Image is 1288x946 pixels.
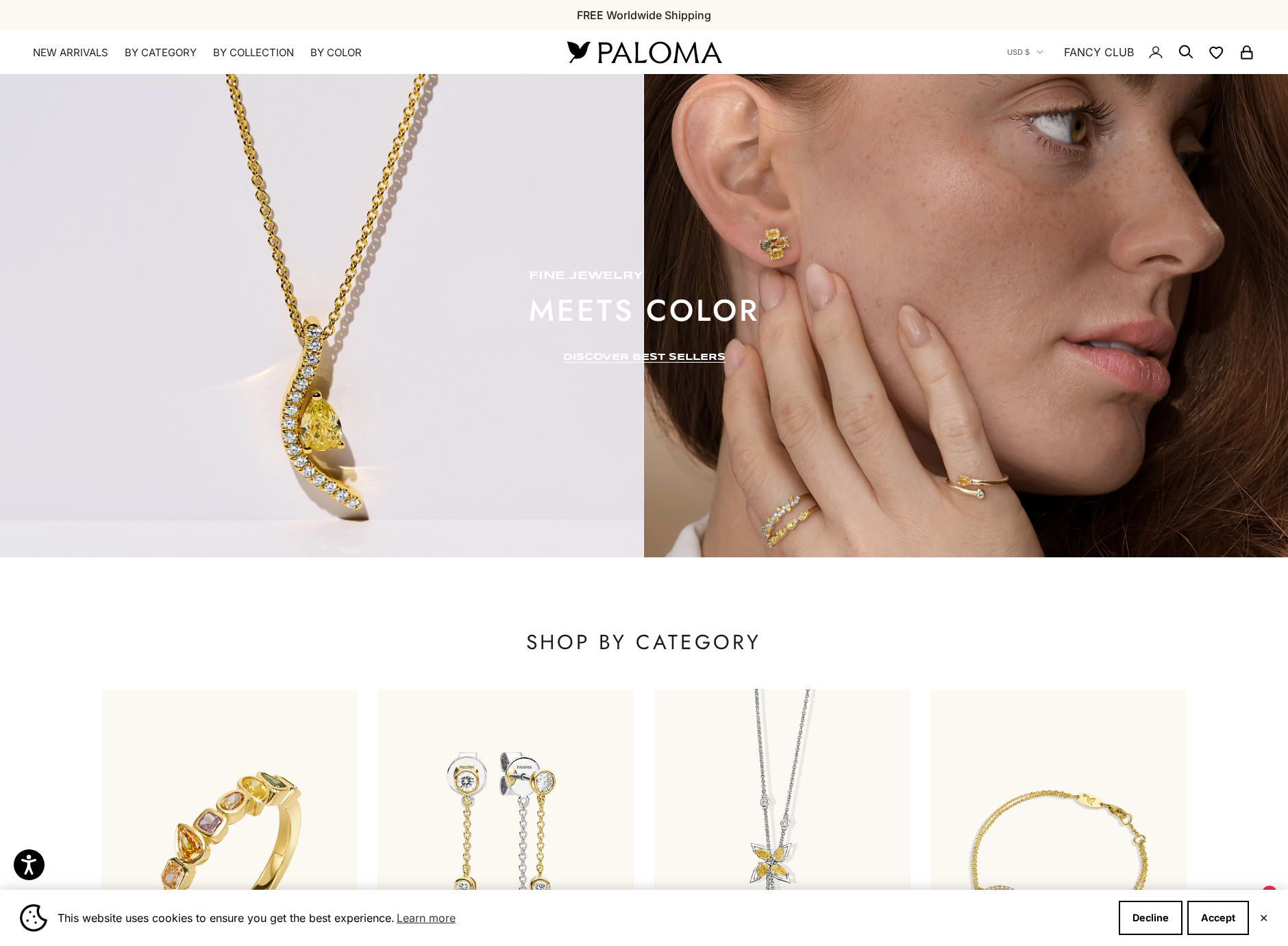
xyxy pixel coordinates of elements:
nav: Secondary navigation [1007,30,1255,74]
button: USD $ [1007,46,1043,58]
summary: By Color [310,46,362,60]
p: SHOP BY CATEGORY [101,629,1187,656]
button: Decline [1119,901,1182,935]
p: fine jewelry [529,269,760,283]
summary: By Category [125,46,197,60]
a: DISCOVER BEST SELLERS [563,352,726,363]
a: NEW ARRIVALS [33,46,108,60]
p: meets color [529,297,760,324]
a: Learn more [395,908,458,928]
a: FANCY CLUB [1064,43,1134,61]
summary: By Collection [213,46,294,60]
span: USD $ [1007,46,1030,58]
button: Accept [1187,901,1249,935]
p: FREE Worldwide Shipping [577,6,711,24]
img: Cookie banner [20,904,47,932]
nav: Primary navigation [33,46,534,60]
span: This website uses cookies to ensure you get the best experience. [58,908,1108,928]
button: Close [1259,914,1268,922]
